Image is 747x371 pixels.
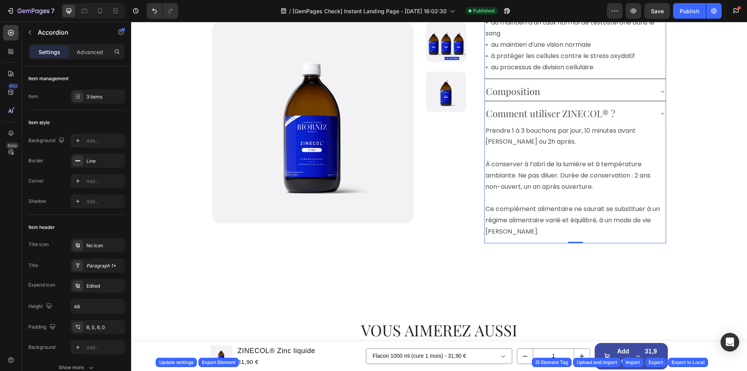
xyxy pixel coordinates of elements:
[482,325,502,344] div: Add to cart
[6,142,19,149] div: Beta
[626,359,640,366] div: Import
[38,28,104,37] p: Accordion
[196,297,420,319] h2: VOUS AIMEREZ AUSSI
[39,48,60,56] p: Settings
[28,322,57,332] div: Padding
[668,358,708,367] button: Export to Local
[86,137,123,144] div: Add...
[159,359,193,366] div: Update settings
[464,321,537,348] button: Add to cart
[295,50,335,90] img: Flacon en verre ambré de ZINECOL Zinc liquide - Haute assimilation
[28,344,55,351] div: Background
[28,262,38,269] div: Title
[355,61,409,78] p: Composition
[443,327,459,342] button: increment
[28,93,38,100] div: Item
[86,242,123,249] div: No icon
[77,48,103,56] p: Advanced
[198,358,239,367] button: Export Element
[28,157,44,164] div: Border
[86,283,123,290] div: Edited
[622,358,644,367] button: Import
[293,7,447,15] span: [GemPages Check] Instant Landing Page - [DATE] 16:02:30
[573,358,621,367] button: Upload and import
[651,8,664,14] span: Save
[355,83,484,100] p: Comment utiliser ZINECOL® ?
[202,359,235,366] div: Export Element
[649,359,663,366] div: Export
[28,75,68,82] div: Item management
[473,7,494,14] span: Published
[386,327,402,342] button: decrement
[672,359,705,366] div: Export to Local
[51,6,54,16] p: 7
[86,198,123,205] div: Add...
[28,135,66,146] div: Background
[71,299,124,313] input: Auto
[680,7,699,15] div: Publish
[86,344,123,351] div: Add...
[402,327,443,342] input: quantity
[156,358,197,367] button: Update settings
[28,119,50,126] div: Item style
[131,22,747,371] iframe: To enrich screen reader interactions, please activate Accessibility in Grammarly extension settings
[512,324,527,345] div: 31,90 €
[7,83,19,89] div: 450
[28,224,55,231] div: Item header
[86,262,123,269] div: Paragraph 1*
[354,104,534,216] p: Prendre 1 à 3 bouchons par jour, 10 minutes avant [PERSON_NAME] ou 2h après. À conserver à l’abri...
[721,333,739,352] div: Open Intercom Messenger
[532,358,572,367] button: (I) Element Tag
[577,359,617,366] div: Upload and import
[28,281,55,288] div: Expand icon
[86,324,123,331] div: 8, 0, 8, 0
[147,3,178,19] div: Undo/Redo
[86,93,123,100] div: 3 items
[673,3,706,19] button: Publish
[535,359,568,366] div: (I) Element Tag
[645,358,666,367] button: Export
[28,178,44,185] div: Corner
[86,178,123,185] div: Add...
[3,3,58,19] button: 7
[289,7,291,15] span: /
[28,198,46,205] div: Shadow
[28,301,54,312] div: Height
[86,158,123,165] div: Line
[644,3,670,19] button: Save
[28,241,49,248] div: Title icon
